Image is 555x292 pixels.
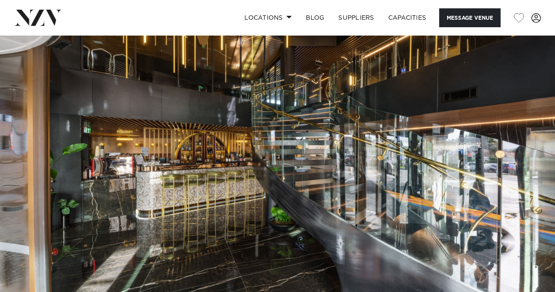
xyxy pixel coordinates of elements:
a: BLOG [299,8,331,27]
a: Locations [237,8,299,27]
img: nzv-logo.png [14,10,62,25]
a: Capacities [381,8,433,27]
button: Message Venue [439,8,501,27]
a: SUPPLIERS [331,8,381,27]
